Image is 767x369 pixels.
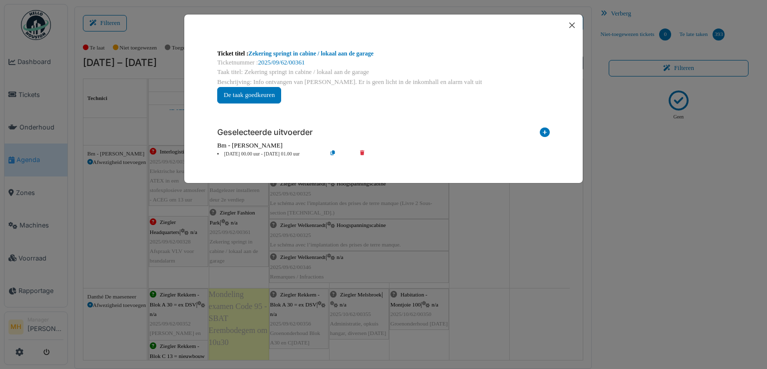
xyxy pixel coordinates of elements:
div: Beschrijving: Info ontvangen van [PERSON_NAME]. Er is geen licht in de inkomhall en alarm valt uit [217,77,550,87]
i: Toevoegen [540,127,550,141]
div: Taak titel: Zekering springt in cabine / lokaal aan de garage [217,67,550,77]
h6: Geselecteerde uitvoerder [217,127,313,137]
button: Close [565,18,579,32]
a: 2025/09/62/00361 [258,59,305,66]
div: Ticketnummer : [217,58,550,67]
a: Zekering springt in cabine / lokaal aan de garage [248,50,374,57]
button: De taak goedkeuren [217,87,281,103]
div: Bm - [PERSON_NAME] [217,141,550,150]
li: [DATE] 00.00 uur - [DATE] 01.00 uur [212,150,327,158]
div: Ticket titel : [217,49,550,58]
